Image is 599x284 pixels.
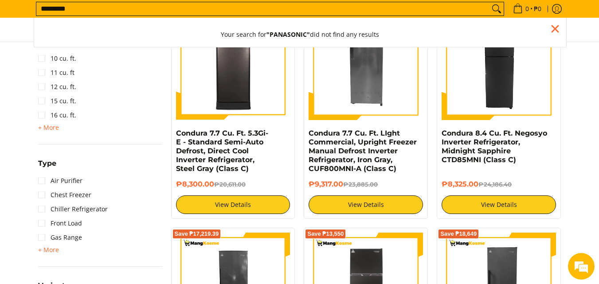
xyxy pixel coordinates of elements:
a: Air Purifier [38,174,82,188]
span: + More [38,246,59,253]
span: + More [38,124,59,131]
img: Condura 8.4 Cu. Ft. Negosyo Inverter Refrigerator, Midnight Sapphire CTD85MNI (Class C) [442,6,556,120]
del: ₱23,885.00 [343,181,378,188]
a: Front Load [38,216,82,230]
a: Condura 7.7 Cu. Ft. 5.3Gi-E - Standard Semi-Auto Defrost, Direct Cool Inverter Refrigerator, Stee... [176,129,268,173]
img: Condura 7.7 Cu. Ft. LIght Commercial, Upright Freezer Manual Defrost Inverter Refrigerator, Iron ... [309,6,423,120]
a: 12 cu. ft. [38,80,76,94]
strong: "PANASONIC" [266,30,310,39]
summary: Open [38,160,56,174]
a: Condura 7.7 Cu. Ft. LIght Commercial, Upright Freezer Manual Defrost Inverter Refrigerator, Iron ... [309,129,417,173]
span: 0 [524,6,530,12]
img: condura-csd-231SA5.3Ge- 7.7 cubic-feet-semi-auto-defrost-direct-cool-inverter-refrigerator-full-v... [176,7,290,119]
summary: Open [38,122,59,133]
h6: ₱8,300.00 [176,180,290,189]
div: Close pop up [548,22,562,35]
del: ₱24,186.40 [478,181,512,188]
a: 15 cu. ft. [38,94,76,108]
div: Minimize live chat window [145,4,167,26]
span: ₱0 [532,6,543,12]
summary: Open [38,245,59,255]
del: ₱20,611.00 [214,181,246,188]
a: Gas Range [38,230,82,245]
span: • [510,4,544,14]
h6: ₱9,317.00 [309,180,423,189]
textarea: Type your message and hit 'Enter' [4,190,169,221]
a: Chiller Refrigerator [38,202,108,216]
span: Save ₱18,649 [440,231,477,237]
h6: ₱8,325.00 [442,180,556,189]
div: Chat with us now [46,50,149,61]
button: Search [489,2,504,16]
a: View Details [309,195,423,214]
span: Save ₱13,550 [307,231,344,237]
a: 16 cu. ft. [38,108,76,122]
span: We're online! [51,86,122,175]
a: Condura 8.4 Cu. Ft. Negosyo Inverter Refrigerator, Midnight Sapphire CTD85MNI (Class C) [442,129,547,164]
a: View Details [176,195,290,214]
span: Save ₱17,219.39 [175,231,219,237]
a: 10 cu. ft. [38,51,76,66]
a: View Details [442,195,556,214]
a: Chest Freezer [38,188,91,202]
button: Your search for"PANASONIC"did not find any results [212,22,388,47]
a: 11 cu. ft [38,66,74,80]
span: Type [38,160,56,167]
